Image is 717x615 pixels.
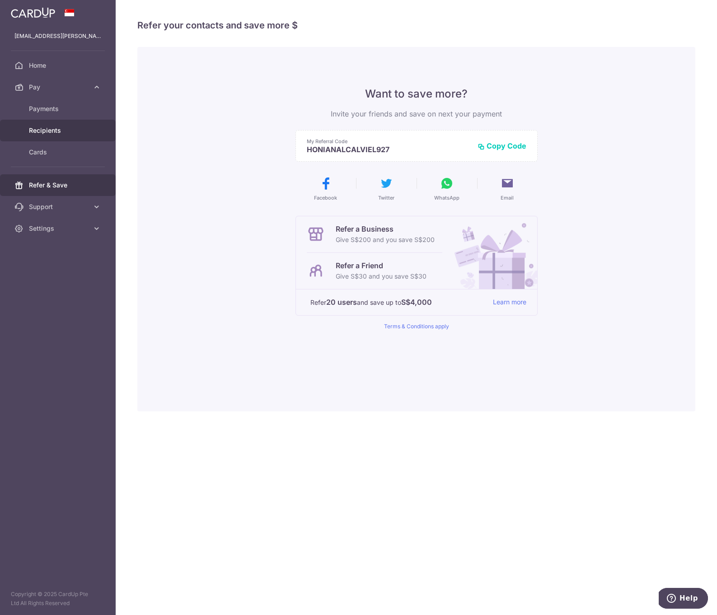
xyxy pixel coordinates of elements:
span: Twitter [378,194,394,201]
span: Help [21,6,39,14]
button: Facebook [299,176,352,201]
img: CardUp [11,7,55,18]
button: Copy Code [478,141,526,150]
p: [EMAIL_ADDRESS][PERSON_NAME][DOMAIN_NAME] [14,32,101,41]
a: Learn more [493,297,526,308]
p: Refer and save up to [310,297,486,308]
span: Facebook [314,194,337,201]
p: Refer a Business [336,224,435,234]
span: Payments [29,104,89,113]
span: Recipients [29,126,89,135]
p: My Referral Code [307,138,470,145]
a: Terms & Conditions apply [384,323,449,330]
iframe: Opens a widget where you can find more information [659,588,708,610]
span: Home [29,61,89,70]
p: Refer a Friend [336,260,426,271]
button: Twitter [360,176,413,201]
span: Email [501,194,514,201]
p: Invite your friends and save on next your payment [295,108,538,119]
strong: S$4,000 [401,297,432,307]
strong: 20 users [326,297,357,307]
button: WhatsApp [420,176,473,201]
span: Settings [29,224,89,233]
span: Cards [29,148,89,157]
p: Give S$30 and you save S$30 [336,271,426,282]
p: HONIANALCALVIEL927 [307,145,470,154]
span: Refer & Save [29,181,89,190]
p: Give S$200 and you save S$200 [336,234,435,245]
span: WhatsApp [434,194,459,201]
p: Want to save more? [295,87,538,101]
span: Support [29,202,89,211]
span: Pay [29,83,89,92]
img: Refer [446,216,537,289]
button: Email [481,176,534,201]
h4: Refer your contacts and save more $ [137,18,695,33]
